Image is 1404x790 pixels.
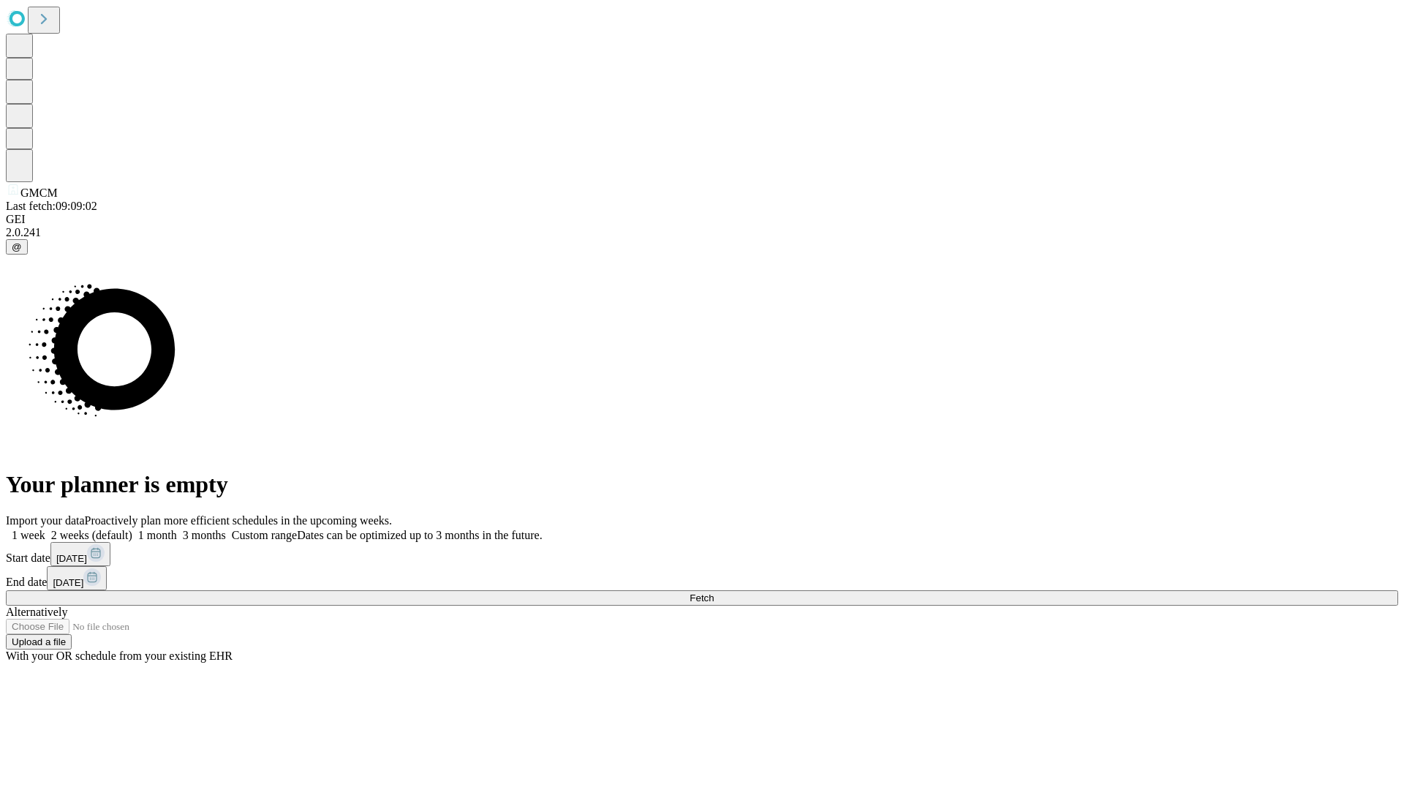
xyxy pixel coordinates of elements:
[6,606,67,618] span: Alternatively
[690,592,714,603] span: Fetch
[6,650,233,662] span: With your OR schedule from your existing EHR
[56,553,87,564] span: [DATE]
[6,542,1398,566] div: Start date
[183,529,226,541] span: 3 months
[85,514,392,527] span: Proactively plan more efficient schedules in the upcoming weeks.
[297,529,542,541] span: Dates can be optimized up to 3 months in the future.
[6,634,72,650] button: Upload a file
[6,213,1398,226] div: GEI
[6,471,1398,498] h1: Your planner is empty
[53,577,83,588] span: [DATE]
[20,187,58,199] span: GMCM
[12,241,22,252] span: @
[47,566,107,590] button: [DATE]
[6,200,97,212] span: Last fetch: 09:09:02
[12,529,45,541] span: 1 week
[6,590,1398,606] button: Fetch
[232,529,297,541] span: Custom range
[50,542,110,566] button: [DATE]
[6,514,85,527] span: Import your data
[51,529,132,541] span: 2 weeks (default)
[6,226,1398,239] div: 2.0.241
[6,239,28,255] button: @
[6,566,1398,590] div: End date
[138,529,177,541] span: 1 month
